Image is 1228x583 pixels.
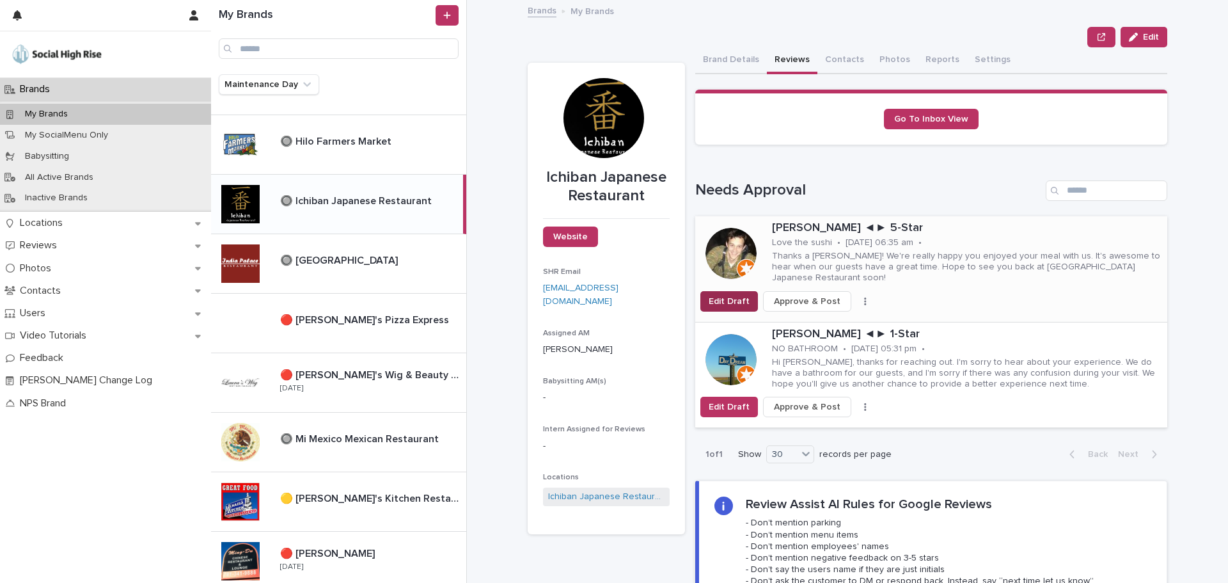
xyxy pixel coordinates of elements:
[15,130,118,141] p: My SocialMenu Only
[553,232,588,241] span: Website
[967,47,1018,74] button: Settings
[772,251,1162,283] p: Thanks a [PERSON_NAME]! We're really happy you enjoyed your meal with us. It's awesome to hear wh...
[1143,33,1159,42] span: Edit
[543,343,670,356] p: [PERSON_NAME]
[543,378,606,385] span: Babysitting AM(s)
[772,328,1162,342] p: [PERSON_NAME] ◄► 1-Star
[851,344,917,355] p: [DATE] 05:31 pm
[15,151,79,162] p: Babysitting
[767,47,817,74] button: Reviews
[543,168,670,205] p: Ichiban Japanese Restaurant
[837,237,840,248] p: •
[15,397,76,410] p: NPS Brand
[15,307,56,319] p: Users
[1046,180,1167,201] input: Search
[695,439,733,470] p: 1 of 1
[695,216,1167,323] a: [PERSON_NAME] ◄► 5-StarLove the sushi•[DATE] 06:35 am•Thanks a [PERSON_NAME]! We're really happy ...
[10,42,104,67] img: o5DnuTxEQV6sW9jFYBBf
[211,175,466,234] a: 🔘 Ichiban Japanese Restaurant🔘 Ichiban Japanese Restaurant
[571,3,614,17] p: My Brands
[15,109,78,120] p: My Brands
[772,357,1162,389] p: Hi [PERSON_NAME], thanks for reaching out. I'm sorry to hear about your experience. We do have a ...
[543,440,670,453] p: -
[280,431,441,445] p: 🔘 Mi Mexico Mexican Restaurant
[1121,27,1167,47] button: Edit
[543,474,579,481] span: Locations
[219,74,319,95] button: Maintenance Day
[767,448,798,461] div: 30
[846,237,913,248] p: [DATE] 06:35 am
[774,295,840,308] span: Approve & Post
[746,497,992,512] h2: Review Assist AI Rules for Google Reviews
[211,234,466,294] a: 🔘 [GEOGRAPHIC_DATA]🔘 [GEOGRAPHIC_DATA]
[280,384,303,393] p: [DATE]
[709,401,750,413] span: Edit Draft
[763,291,851,312] button: Approve & Post
[15,285,71,297] p: Contacts
[280,312,452,326] p: 🔴 [PERSON_NAME]'s Pizza Express
[772,221,1162,236] p: [PERSON_NAME] ◄► 5-Star
[543,426,645,433] span: Intern Assigned for Reviews
[15,239,67,252] p: Reviews
[211,472,466,532] a: 🟡 [PERSON_NAME]'s Kitchen Restaurant & Bakery🟡 [PERSON_NAME]'s Kitchen Restaurant & Bakery
[211,353,466,413] a: 🔴 [PERSON_NAME]'s Wig & Beauty Supply and Salon🔴 [PERSON_NAME]'s Wig & Beauty Supply and Salon [D...
[1118,450,1146,459] span: Next
[211,294,466,353] a: 🔴 [PERSON_NAME]'s Pizza Express🔴 [PERSON_NAME]'s Pizza Express
[543,284,618,306] a: [EMAIL_ADDRESS][DOMAIN_NAME]
[1080,450,1108,459] span: Back
[709,295,750,308] span: Edit Draft
[695,47,767,74] button: Brand Details
[695,323,1167,429] a: [PERSON_NAME] ◄► 1-StarNO BATHROOM•[DATE] 05:31 pm•Hi [PERSON_NAME], thanks for reaching out. I'm...
[772,237,832,248] p: Love the sushi
[700,291,758,312] button: Edit Draft
[211,115,466,175] a: 🔘 Hilo Farmers Market🔘 Hilo Farmers Market
[772,344,838,355] p: NO BATHROOM
[15,262,61,275] p: Photos
[894,115,968,124] span: Go To Inbox View
[280,563,303,571] p: [DATE]
[528,3,556,17] a: Brands
[15,374,162,387] p: [PERSON_NAME] Change Log
[872,47,918,74] button: Photos
[918,237,922,248] p: •
[700,397,758,417] button: Edit Draft
[280,252,400,267] p: 🔘 [GEOGRAPHIC_DATA]
[738,449,761,460] p: Show
[843,344,846,355] p: •
[695,181,1041,200] h1: Needs Approval
[922,344,925,355] p: •
[280,193,434,207] p: 🔘 Ichiban Japanese Restaurant
[1059,449,1113,460] button: Back
[819,449,892,460] p: records per page
[15,217,73,229] p: Locations
[763,397,851,417] button: Approve & Post
[543,330,590,337] span: Assigned AM
[543,268,581,276] span: SHR Email
[280,133,394,148] p: 🔘 Hilo Farmers Market
[543,227,598,247] a: Website
[548,490,665,504] a: Ichiban Japanese Restaurant
[15,352,74,364] p: Feedback
[15,193,98,204] p: Inactive Brands
[280,490,464,505] p: 🟡 Michael's Kitchen Restaurant & Bakery
[774,401,840,413] span: Approve & Post
[211,413,466,472] a: 🔘 Mi Mexico Mexican Restaurant🔘 Mi Mexico Mexican Restaurant
[280,545,377,560] p: 🔴 [PERSON_NAME]
[280,367,464,381] p: 🔴 Laura's Wig & Beauty Supply and Salon
[219,38,459,59] input: Search
[15,330,97,342] p: Video Tutorials
[543,391,670,404] p: -
[15,172,104,183] p: All Active Brands
[884,109,979,129] a: Go To Inbox View
[817,47,872,74] button: Contacts
[219,8,433,22] h1: My Brands
[918,47,967,74] button: Reports
[1113,449,1167,460] button: Next
[15,83,60,95] p: Brands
